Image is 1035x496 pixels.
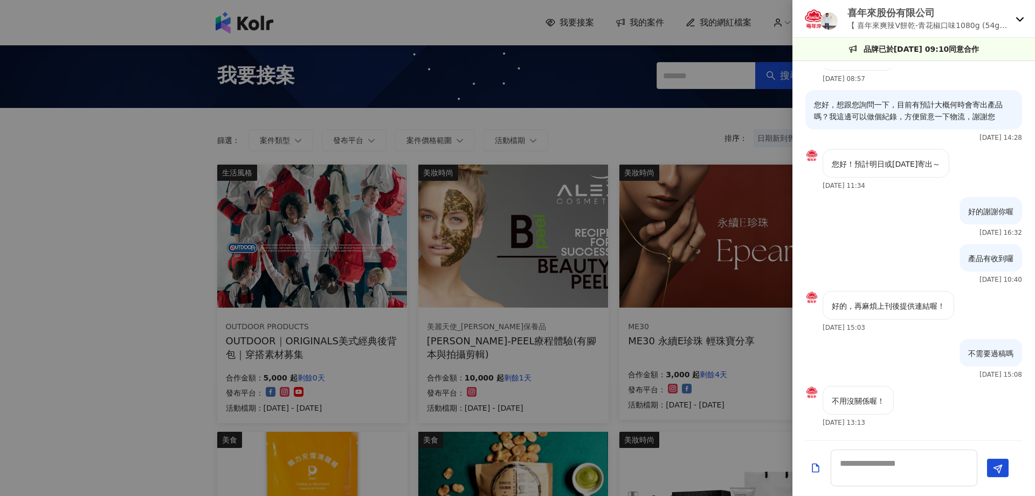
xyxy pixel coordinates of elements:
img: KOL Avatar [805,149,818,162]
p: 好的，再麻煩上刊後提供連結喔！ [832,300,945,312]
p: 您好！預計明日或[DATE]寄出～ [832,158,940,170]
p: 品牌已於[DATE] 09:10同意合作 [864,43,979,55]
p: 不需要過稿嗎 [968,348,1013,359]
p: [DATE] 14:28 [979,134,1022,141]
img: KOL Avatar [805,386,818,399]
p: [DATE] 13:13 [823,419,865,426]
p: [DATE] 15:03 [823,324,865,331]
p: 您好，想跟您詢問一下，目前有預計大概何時會寄出產品嗎？我這邊可以做個紀錄，方便留意一下物流，謝謝您 [814,99,1013,123]
p: [DATE] 10:40 [979,276,1022,283]
p: [DATE] 16:32 [979,229,1022,236]
button: Add a file [810,459,821,478]
img: KOL Avatar [803,8,825,30]
p: [DATE] 08:57 [823,75,865,83]
p: 產品有收到囉 [968,253,1013,264]
p: 好的謝謝你喔 [968,206,1013,218]
p: [DATE] 11:34 [823,182,865,189]
p: 不用沒關係喔！ [832,395,885,407]
p: 【 喜年來爽辣V餅乾-青花椒口味1080g (54gx20包入)】開箱合作（無酬互惠） [847,19,1011,31]
button: Send [987,459,1009,477]
img: KOL Avatar [820,12,838,30]
p: 喜年來股份有限公司 [847,6,1011,19]
p: [DATE] 15:08 [979,371,1022,378]
img: KOL Avatar [805,291,818,304]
